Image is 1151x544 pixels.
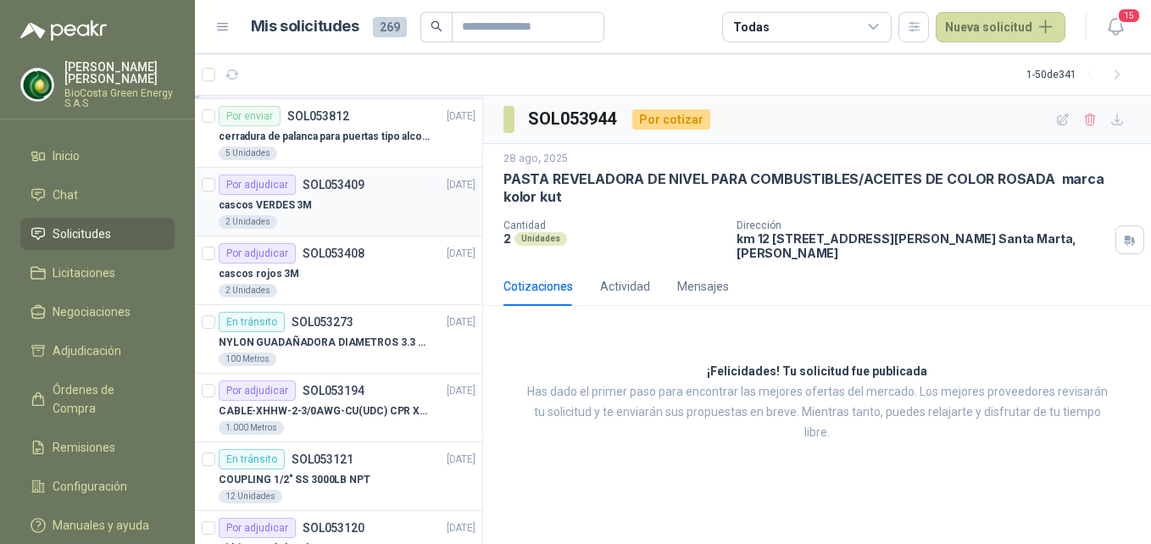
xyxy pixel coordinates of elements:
div: Todas [733,18,769,36]
p: [DATE] [447,383,475,399]
div: Unidades [514,232,567,246]
a: Por adjudicarSOL053408[DATE] cascos rojos 3M2 Unidades [195,236,482,305]
a: Negociaciones [20,296,175,328]
div: 1 - 50 de 341 [1026,61,1131,88]
div: Por enviar [219,106,281,126]
a: En tránsitoSOL053273[DATE] NYLON GUADAÑADORA DIAMETROS 3.3 mm100 Metros [195,305,482,374]
a: Solicitudes [20,218,175,250]
span: Chat [53,186,78,204]
p: [DATE] [447,314,475,330]
a: Órdenes de Compra [20,374,175,425]
p: Dirección [737,219,1109,231]
div: En tránsito [219,449,285,469]
span: Licitaciones [53,264,115,282]
div: Por adjudicar [219,175,296,195]
button: 15 [1100,12,1131,42]
a: Por adjudicarSOL053194[DATE] CABLE-XHHW-2-3/0AWG-CU(UDC) CPR XLPE FR1.000 Metros [195,374,482,442]
p: Has dado el primer paso para encontrar las mejores ofertas del mercado. Los mejores proveedores r... [525,382,1109,443]
p: BioCosta Green Energy S.A.S [64,88,175,108]
div: En tránsito [219,312,285,332]
a: Remisiones [20,431,175,464]
a: Chat [20,179,175,211]
div: Por adjudicar [219,518,296,538]
span: Manuales y ayuda [53,516,149,535]
p: SOL053812 [287,110,349,122]
p: CABLE-XHHW-2-3/0AWG-CU(UDC) CPR XLPE FR [219,403,430,419]
p: Cantidad [503,219,723,231]
p: [DATE] [447,520,475,536]
a: Licitaciones [20,257,175,289]
div: 1.000 Metros [219,421,284,435]
div: 12 Unidades [219,490,282,503]
button: Nueva solicitud [936,12,1065,42]
div: 100 Metros [219,352,276,366]
p: SOL053409 [303,179,364,191]
p: cerradura de palanca para puertas tipo alcoba marca yale [219,129,430,145]
p: PASTA REVELADORA DE NIVEL PARA COMBUSTIBLES/ACEITES DE COLOR ROSADA marca kolor kut [503,170,1131,207]
p: NYLON GUADAÑADORA DIAMETROS 3.3 mm [219,335,430,351]
div: Por adjudicar [219,380,296,401]
a: Manuales y ayuda [20,509,175,541]
span: Adjudicación [53,341,121,360]
div: Mensajes [677,277,729,296]
span: 15 [1117,8,1141,24]
p: km 12 [STREET_ADDRESS][PERSON_NAME] Santa Marta , [PERSON_NAME] [737,231,1109,260]
h3: ¡Felicidades! Tu solicitud fue publicada [707,362,927,382]
p: [DATE] [447,108,475,125]
span: Solicitudes [53,225,111,243]
p: 28 ago, 2025 [503,151,568,167]
div: Actividad [600,277,650,296]
h3: SOL053944 [528,106,619,132]
span: Órdenes de Compra [53,380,158,418]
p: [DATE] [447,177,475,193]
p: cascos rojos 3M [219,266,299,282]
a: Configuración [20,470,175,502]
span: Configuración [53,477,127,496]
div: Cotizaciones [503,277,573,296]
a: Por adjudicarSOL053409[DATE] cascos VERDES 3M2 Unidades [195,168,482,236]
span: Remisiones [53,438,115,457]
p: 2 [503,231,511,246]
div: 5 Unidades [219,147,277,160]
p: [DATE] [447,452,475,468]
p: SOL053194 [303,385,364,397]
span: 269 [373,17,407,37]
span: Negociaciones [53,303,131,321]
p: SOL053273 [292,316,353,328]
span: search [431,20,442,32]
p: COUPLING 1/2" SS 3000LB NPT [219,472,370,488]
div: Por adjudicar [219,243,296,264]
p: SOL053121 [292,453,353,465]
h1: Mis solicitudes [251,14,359,39]
div: Por cotizar [632,109,710,130]
a: Adjudicación [20,335,175,367]
p: [DATE] [447,246,475,262]
p: SOL053408 [303,247,364,259]
img: Company Logo [21,69,53,101]
a: En tránsitoSOL053121[DATE] COUPLING 1/2" SS 3000LB NPT12 Unidades [195,442,482,511]
p: SOL053120 [303,522,364,534]
p: [PERSON_NAME] [PERSON_NAME] [64,61,175,85]
p: cascos VERDES 3M [219,197,312,214]
span: Inicio [53,147,80,165]
a: Por enviarSOL053812[DATE] cerradura de palanca para puertas tipo alcoba marca yale5 Unidades [195,99,482,168]
img: Logo peakr [20,20,107,41]
div: 2 Unidades [219,284,277,297]
a: Inicio [20,140,175,172]
div: 2 Unidades [219,215,277,229]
